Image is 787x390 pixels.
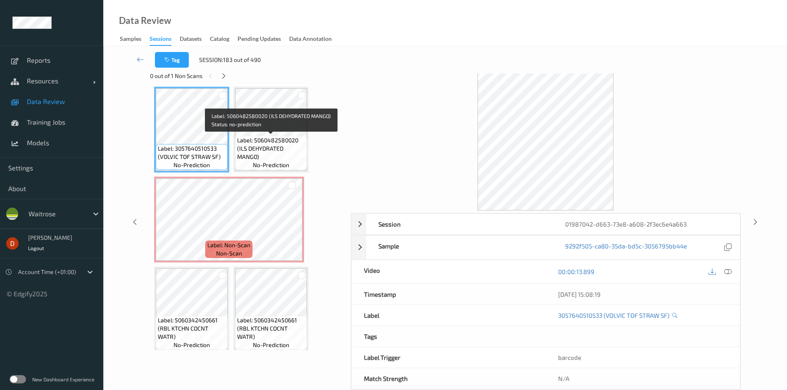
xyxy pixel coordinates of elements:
[289,35,332,45] div: Data Annotation
[366,236,553,259] div: Sample
[237,316,305,341] span: Label: 5060342450661 (RBL KTCHN COCNT WATR)
[352,368,546,389] div: Match Strength
[180,35,202,45] div: Datasets
[238,33,289,45] a: Pending Updates
[238,35,281,45] div: Pending Updates
[216,249,242,258] span: non-scan
[546,347,740,368] div: barcode
[352,326,546,347] div: Tags
[546,368,740,389] div: N/A
[180,33,210,45] a: Datasets
[237,136,305,161] span: Label: 5060482580020 (ILS DEHYDRATED MANGO)
[199,56,223,64] span: Session:
[210,33,238,45] a: Catalog
[174,161,210,169] span: no-prediction
[155,52,189,68] button: Tag
[352,260,546,284] div: Video
[558,290,728,298] div: [DATE] 15:08:19
[223,56,261,64] span: 183 out of 490
[565,242,687,253] a: 9292f505-ca80-35da-bd5c-3056795bb44e
[558,267,594,276] a: 00:00:13.899
[289,33,340,45] a: Data Annotation
[553,214,739,234] div: 01987042-d663-73e8-a608-2f3ec6e4a663
[119,17,171,25] div: Data Review
[558,311,669,319] a: 3057640510533 (VOLVIC TOF STRAW SF)
[352,305,546,326] div: Label
[120,35,141,45] div: Samples
[158,144,226,161] span: Label: 3057640510533 (VOLVIC TOF STRAW SF)
[253,341,289,349] span: no-prediction
[352,284,546,305] div: Timestamp
[351,213,740,235] div: Session01987042-d663-73e8-a608-2f3ec6e4a663
[366,214,553,234] div: Session
[158,316,226,341] span: Label: 5060342450661 (RBL KTCHN COCNT WATR)
[120,33,150,45] a: Samples
[174,341,210,349] span: no-prediction
[253,161,289,169] span: no-prediction
[207,241,250,249] span: Label: Non-Scan
[352,347,546,368] div: Label Trigger
[210,35,229,45] div: Catalog
[351,235,740,260] div: Sample9292f505-ca80-35da-bd5c-3056795bb44e
[150,33,180,46] a: Sessions
[150,35,171,46] div: Sessions
[150,71,345,81] div: 0 out of 1 Non Scans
